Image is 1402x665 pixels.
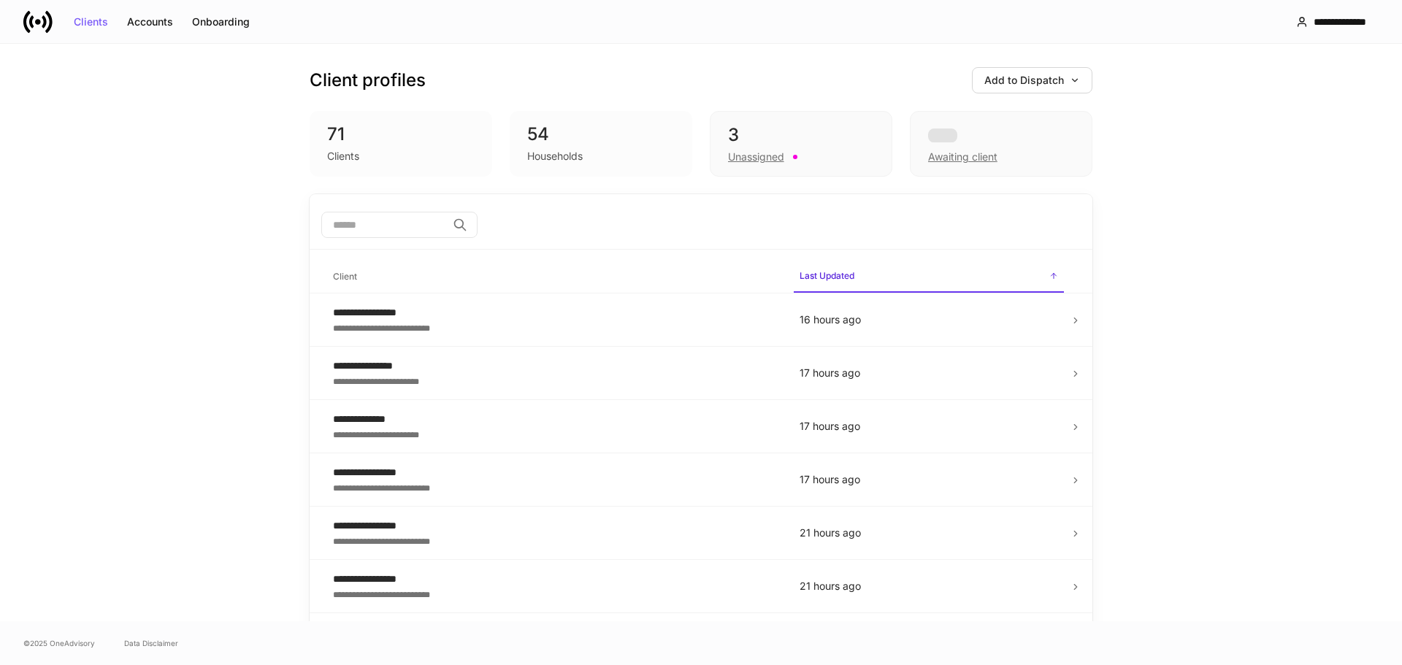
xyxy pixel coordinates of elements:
[310,69,426,92] h3: Client profiles
[64,10,118,34] button: Clients
[794,261,1064,293] span: Last Updated
[928,150,997,164] div: Awaiting client
[800,419,1058,434] p: 17 hours ago
[800,312,1058,327] p: 16 hours ago
[910,111,1092,177] div: Awaiting client
[327,262,782,292] span: Client
[800,579,1058,593] p: 21 hours ago
[800,269,854,282] h6: Last Updated
[800,526,1058,540] p: 21 hours ago
[192,17,250,27] div: Onboarding
[74,17,108,27] div: Clients
[800,366,1058,380] p: 17 hours ago
[183,10,259,34] button: Onboarding
[124,637,178,649] a: Data Disclaimer
[127,17,173,27] div: Accounts
[972,67,1092,93] button: Add to Dispatch
[710,111,892,177] div: 3Unassigned
[23,637,95,649] span: © 2025 OneAdvisory
[800,472,1058,487] p: 17 hours ago
[327,123,475,146] div: 71
[984,75,1080,85] div: Add to Dispatch
[527,149,583,164] div: Households
[333,269,357,283] h6: Client
[728,123,874,147] div: 3
[728,150,784,164] div: Unassigned
[327,149,359,164] div: Clients
[118,10,183,34] button: Accounts
[527,123,675,146] div: 54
